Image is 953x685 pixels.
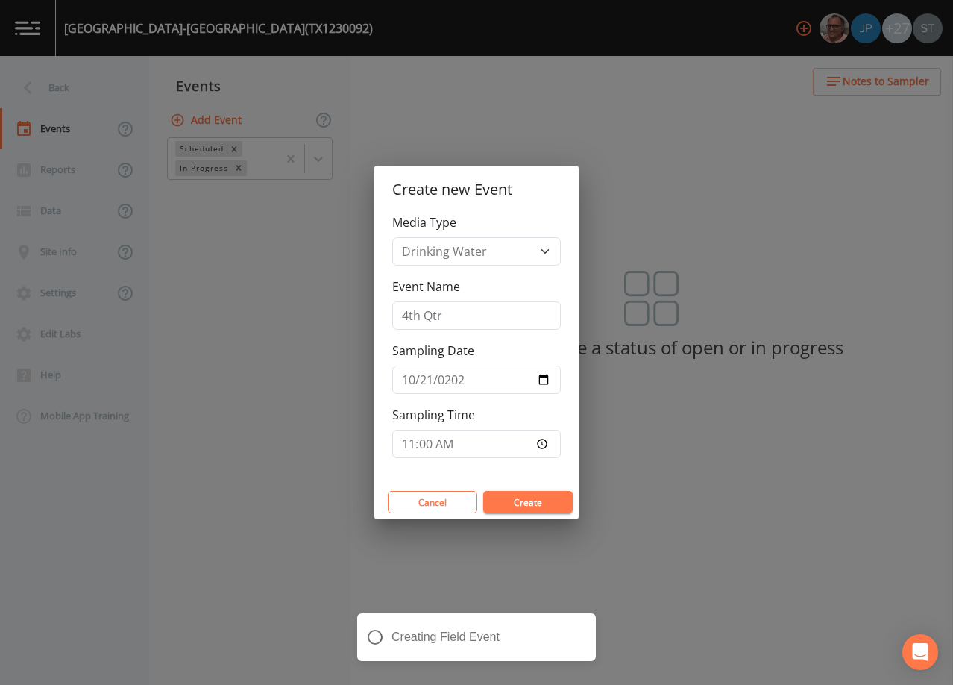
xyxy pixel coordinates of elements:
[483,491,573,513] button: Create
[388,491,477,513] button: Cancel
[392,342,474,360] label: Sampling Date
[374,166,579,213] h2: Create new Event
[392,406,475,424] label: Sampling Time
[392,213,456,231] label: Media Type
[902,634,938,670] div: Open Intercom Messenger
[392,278,460,295] label: Event Name
[357,613,596,661] div: Creating Field Event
